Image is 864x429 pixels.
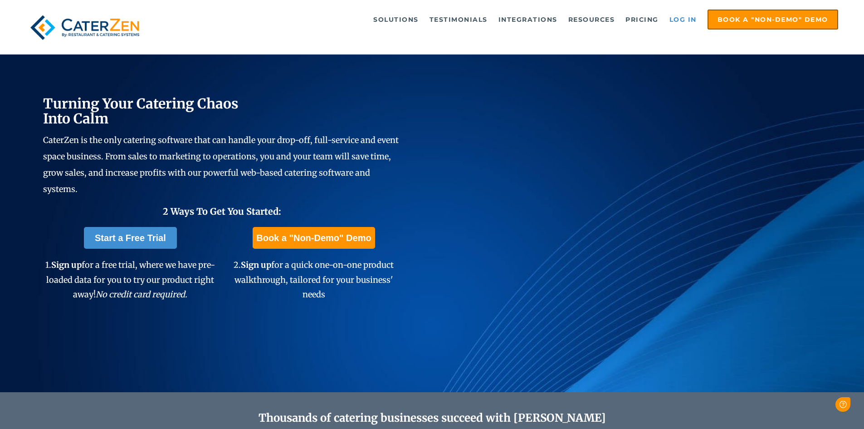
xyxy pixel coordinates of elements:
[564,10,620,29] a: Resources
[43,95,239,127] span: Turning Your Catering Chaos Into Calm
[621,10,663,29] a: Pricing
[45,260,215,300] span: 1. for a free trial, where we have pre-loaded data for you to try our product right away!
[241,260,271,270] span: Sign up
[494,10,562,29] a: Integrations
[783,394,854,419] iframe: Help widget launcher
[51,260,82,270] span: Sign up
[665,10,701,29] a: Log in
[26,10,144,45] img: caterzen
[165,10,838,30] div: Navigation Menu
[43,135,399,194] span: CaterZen is the only catering software that can handle your drop-off, full-service and event spac...
[234,260,394,300] span: 2. for a quick one-on-one product walkthrough, tailored for your business' needs
[163,206,281,217] span: 2 Ways To Get You Started:
[96,289,187,300] em: No credit card required.
[369,10,423,29] a: Solutions
[253,227,375,249] a: Book a "Non-Demo" Demo
[708,10,838,30] a: Book a "Non-Demo" Demo
[84,227,177,249] a: Start a Free Trial
[425,10,492,29] a: Testimonials
[87,412,778,425] h2: Thousands of catering businesses succeed with [PERSON_NAME]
